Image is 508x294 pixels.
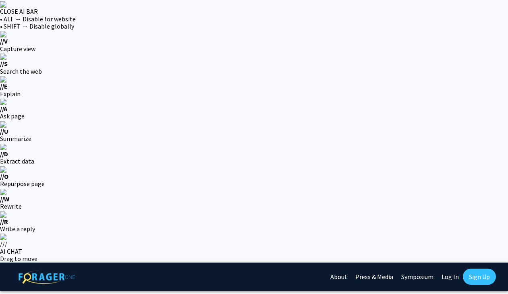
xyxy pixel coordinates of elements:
[326,263,351,291] a: About
[351,263,397,291] a: Press & Media
[19,270,75,284] img: ForagerOne Logo
[463,269,496,285] a: Sign Up
[438,263,463,291] a: Log In
[397,263,438,291] a: Opens in a new tab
